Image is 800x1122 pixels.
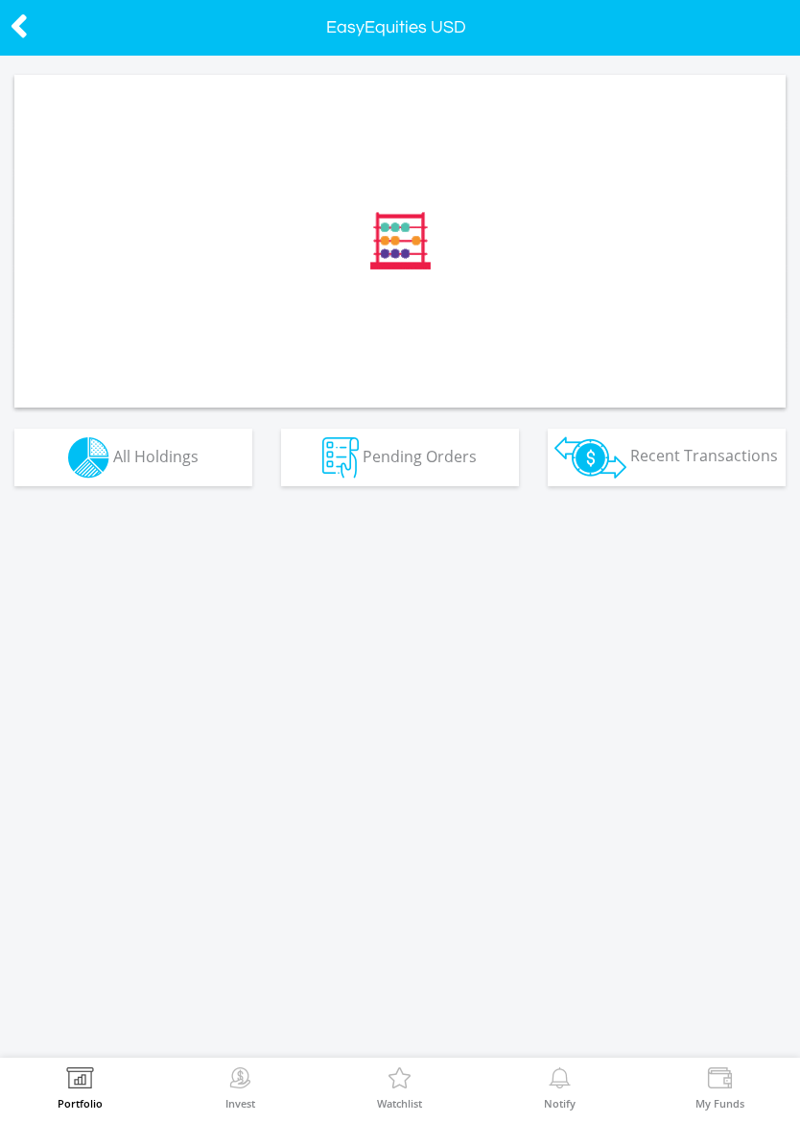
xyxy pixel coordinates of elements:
[58,1067,103,1109] a: Portfolio
[65,1067,95,1094] img: View Portfolio
[68,437,109,479] img: holdings-wht.png
[113,445,199,466] span: All Holdings
[554,436,626,479] img: transactions-zar-wht.png
[377,1098,422,1109] label: Watchlist
[548,429,786,486] button: Recent Transactions
[14,429,252,486] button: All Holdings
[281,429,519,486] button: Pending Orders
[695,1098,744,1109] label: My Funds
[225,1067,255,1094] img: Invest Now
[695,1067,744,1109] a: My Funds
[630,445,778,466] span: Recent Transactions
[58,1098,103,1109] label: Portfolio
[225,1098,255,1109] label: Invest
[322,437,359,479] img: pending_instructions-wht.png
[225,1067,255,1109] a: Invest
[377,1067,422,1109] a: Watchlist
[385,1067,414,1094] img: Watchlist
[544,1067,576,1109] a: Notify
[545,1067,575,1094] img: View Notifications
[363,445,477,466] span: Pending Orders
[705,1067,735,1094] img: View Funds
[544,1098,576,1109] label: Notify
